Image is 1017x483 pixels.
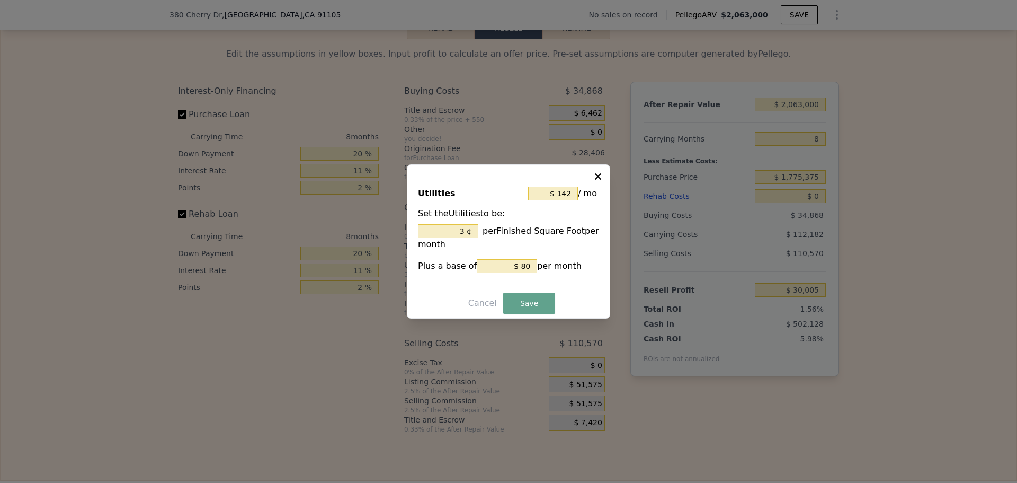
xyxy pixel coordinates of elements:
div: Utilities [418,184,524,203]
span: per month [537,261,582,271]
span: / mo [578,184,597,203]
span: per month [418,226,599,249]
button: Cancel [464,295,501,312]
div: Set the Utilities to be: [418,207,599,251]
span: Plus a base of [418,261,477,271]
button: Save [503,293,555,314]
div: per Finished Square Foot [418,224,599,251]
